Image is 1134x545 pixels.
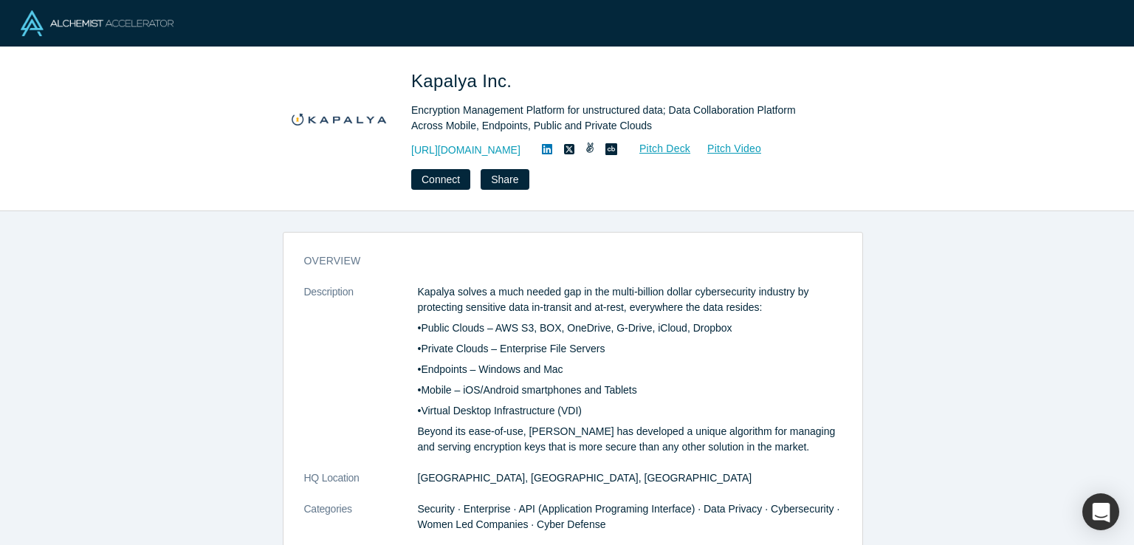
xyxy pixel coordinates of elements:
p: •Mobile – iOS/Android smartphones and Tablets [418,383,842,398]
dt: HQ Location [304,470,418,501]
button: Connect [411,169,470,190]
p: •Private Clouds – Enterprise File Servers [418,341,842,357]
div: Encryption Management Platform for unstructured data; Data Collaboration Platform Across Mobile, ... [411,103,825,134]
button: Share [481,169,529,190]
span: Security · Enterprise · API (Application Programing Interface) · Data Privacy · Cybersecurity · W... [418,503,840,530]
p: Kapalya solves a much needed gap in the multi-billion dollar cybersecurity industry by protecting... [418,284,842,315]
span: Kapalya Inc. [411,71,517,91]
dd: [GEOGRAPHIC_DATA], [GEOGRAPHIC_DATA], [GEOGRAPHIC_DATA] [418,470,842,486]
p: •Public Clouds – AWS S3, BOX, OneDrive, G-Drive, iCloud, Dropbox [418,321,842,336]
a: Pitch Video [691,140,762,157]
img: Alchemist Logo [21,10,173,36]
p: •Virtual Desktop Infrastructure (VDI) [418,403,842,419]
a: Pitch Deck [623,140,691,157]
a: [URL][DOMAIN_NAME] [411,143,520,158]
h3: overview [304,253,821,269]
img: Kapalya Inc.'s Logo [287,68,391,171]
dt: Description [304,284,418,470]
p: Beyond its ease-of-use, [PERSON_NAME] has developed a unique algorithm for managing and serving e... [418,424,842,455]
p: •Endpoints – Windows and Mac [418,362,842,377]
